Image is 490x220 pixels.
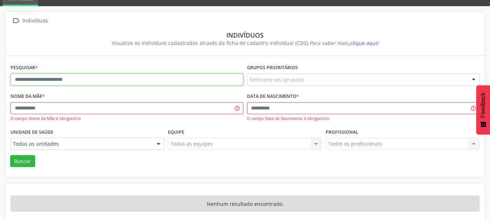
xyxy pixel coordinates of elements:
label: Data de nascimento [247,91,299,102]
label: Unidade de saúde [11,126,53,138]
button: Buscar [10,155,35,167]
span: clique aqui! [350,40,378,46]
div: Indivíduos [21,16,49,26]
i: Para saber mais, [309,40,378,46]
div: Visualize os indivíduos cadastrados através da ficha de cadastro individual (CDS). [16,39,474,47]
span: Selecione o(s) grupo(s) [250,76,304,83]
label: Pesquisar [11,62,38,74]
div: O campo Data de Nascimento é obrigatório [247,116,480,122]
span: Feedback [480,92,486,118]
div: Indivíduos [16,31,474,39]
i:  [11,16,21,26]
label: Equipe [168,126,184,138]
div: O campo Nome da Mãe é obrigatório [11,116,243,122]
label: Grupos prioritários [247,62,298,74]
label: Profissional [326,126,358,138]
button: Feedback - Mostrar pesquisa [476,85,490,134]
span: Todas as unidades [13,140,149,148]
a:  Indivíduos [11,16,49,26]
label: Nome da mãe [11,91,45,102]
div: Nenhum resultado encontrado. [11,196,479,212]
